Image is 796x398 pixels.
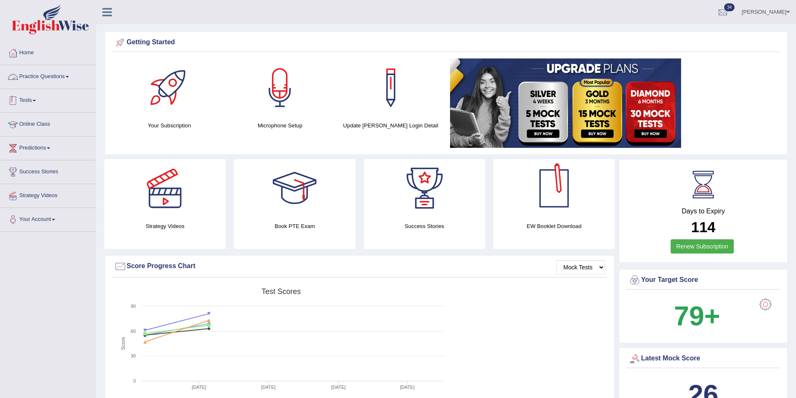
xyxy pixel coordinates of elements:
[493,222,615,231] h4: EW Booklet Download
[120,337,126,350] tspan: Score
[364,222,485,231] h4: Success Stories
[0,208,96,229] a: Your Account
[628,274,778,286] div: Your Target Score
[0,137,96,157] a: Predictions
[400,385,415,390] tspan: [DATE]
[0,113,96,134] a: Online Class
[131,329,136,334] text: 60
[0,41,96,62] a: Home
[114,260,605,273] div: Score Progress Chart
[229,121,331,130] h4: Microphone Setup
[131,353,136,358] text: 30
[0,160,96,181] a: Success Stories
[674,301,720,331] b: 79+
[340,121,442,130] h4: Update [PERSON_NAME] Login Detail
[192,385,206,390] tspan: [DATE]
[724,3,735,11] span: 34
[0,89,96,110] a: Tests
[131,304,136,309] text: 90
[331,385,346,390] tspan: [DATE]
[671,239,734,254] a: Renew Subscription
[262,287,301,296] tspan: Test scores
[133,378,136,383] text: 0
[114,36,778,49] div: Getting Started
[104,222,226,231] h4: Strategy Videos
[628,352,778,365] div: Latest Mock Score
[0,184,96,205] a: Strategy Videos
[628,208,778,215] h4: Days to Expiry
[118,121,221,130] h4: Your Subscription
[234,222,355,231] h4: Book PTE Exam
[0,65,96,86] a: Practice Questions
[450,58,681,148] img: small5.jpg
[261,385,276,390] tspan: [DATE]
[691,219,715,235] b: 114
